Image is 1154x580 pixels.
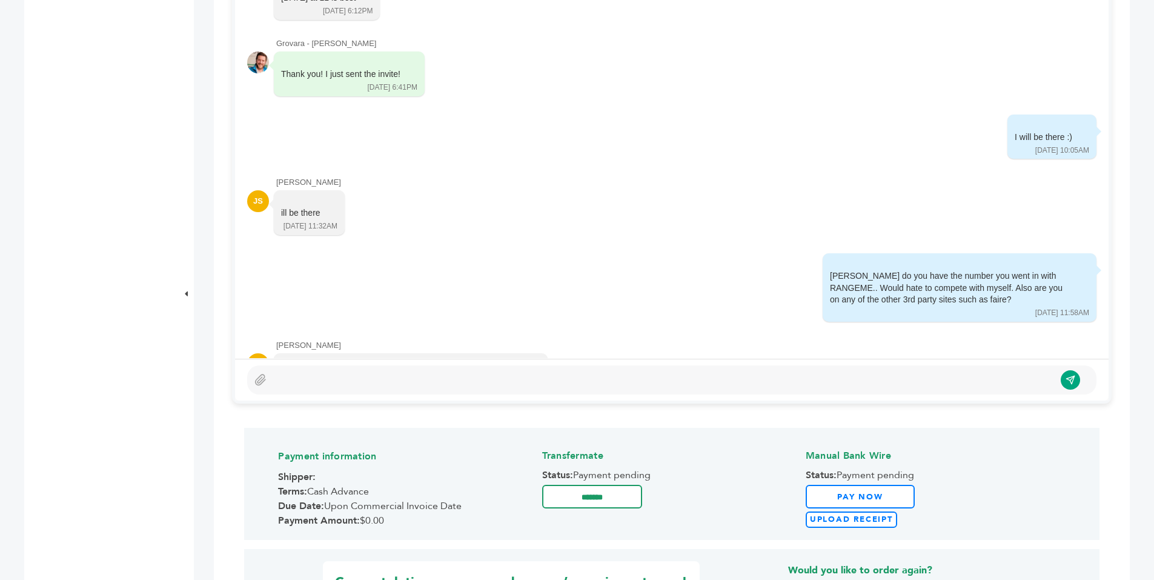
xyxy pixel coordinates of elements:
[278,514,538,527] span: $0.00
[278,499,324,513] strong: Due Date:
[278,470,316,484] strong: Shipper:
[806,468,1066,482] span: Payment pending
[542,440,802,468] h4: Transfermate
[806,468,837,482] strong: Status:
[276,38,1096,49] div: Grovara - [PERSON_NAME]
[323,6,373,16] div: [DATE] 6:12PM
[806,512,897,528] label: Upload Receipt
[542,468,573,482] strong: Status:
[367,82,417,93] div: [DATE] 6:41PM
[1035,145,1089,156] div: [DATE] 10:05AM
[278,441,538,469] h4: Payment information
[284,221,337,232] div: [DATE] 11:32AM
[278,514,360,527] strong: Payment Amount:
[247,190,269,212] div: JS
[542,468,802,482] span: Payment pending
[281,68,400,81] div: Thank you! I just sent the invite!
[806,440,1066,468] h4: Manual Bank Wire
[278,485,538,498] span: Cash Advance
[276,177,1096,188] div: [PERSON_NAME]
[788,564,932,577] strong: Would you like to order again?
[278,485,307,498] strong: Terms:
[806,485,915,508] a: Pay Now
[1015,132,1072,144] div: I will be there :)
[278,499,538,513] span: Upon Commercial Invoice Date
[276,340,1096,351] div: [PERSON_NAME]
[247,353,269,375] div: JS
[281,207,320,219] div: ill be there
[830,270,1072,306] div: [PERSON_NAME] do you have the number you went in with RANGEME.. Would hate to compete with myself...
[1035,308,1089,318] div: [DATE] 11:58AM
